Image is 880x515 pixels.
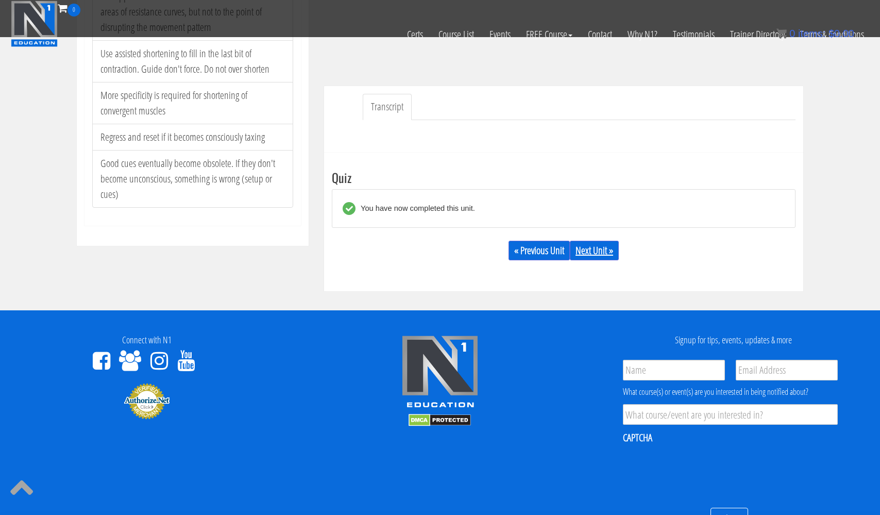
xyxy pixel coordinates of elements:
a: Course List [431,16,482,53]
div: What course(s) or event(s) are you interested in being notified about? [623,386,838,398]
input: What course/event are you interested in? [623,404,838,425]
label: CAPTCHA [623,431,652,444]
input: Email Address [736,360,838,380]
a: FREE Course [518,16,580,53]
li: Good cues eventually become obsolete. If they don't become unconscious, something is wrong (setup... [92,150,293,208]
li: Regress and reset if it becomes consciously taxing [92,124,293,151]
h4: Connect with N1 [8,335,285,345]
img: icon11.png [776,28,787,39]
a: 0 items: $0.00 [776,28,854,39]
a: Certs [399,16,431,53]
a: Why N1? [620,16,665,53]
img: Authorize.Net Merchant - Click to Verify [124,383,170,420]
span: 0 [67,4,80,16]
a: Events [482,16,518,53]
div: You have now completed this unit. [356,202,475,215]
a: 0 [58,1,80,15]
a: Next Unit » [570,241,619,260]
h3: Quiz [332,171,796,184]
a: Terms & Conditions [792,16,872,53]
a: Contact [580,16,620,53]
li: Use assisted shortening to fill in the last bit of contraction. Guide don't force. Do not over sh... [92,40,293,82]
input: Name [623,360,725,380]
li: More specificity is required for shortening of convergent muscles [92,82,293,124]
a: Trainer Directory [722,16,792,53]
span: items: [798,28,825,39]
h4: Signup for tips, events, updates & more [595,335,872,345]
img: n1-education [11,1,58,47]
a: Testimonials [665,16,722,53]
span: 0 [789,28,795,39]
img: DMCA.com Protection Status [409,414,471,426]
a: Transcript [363,94,412,120]
span: $ [828,28,834,39]
bdi: 0.00 [828,28,854,39]
iframe: reCAPTCHA [623,451,780,491]
img: n1-edu-logo [401,335,479,411]
a: « Previous Unit [509,241,570,260]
